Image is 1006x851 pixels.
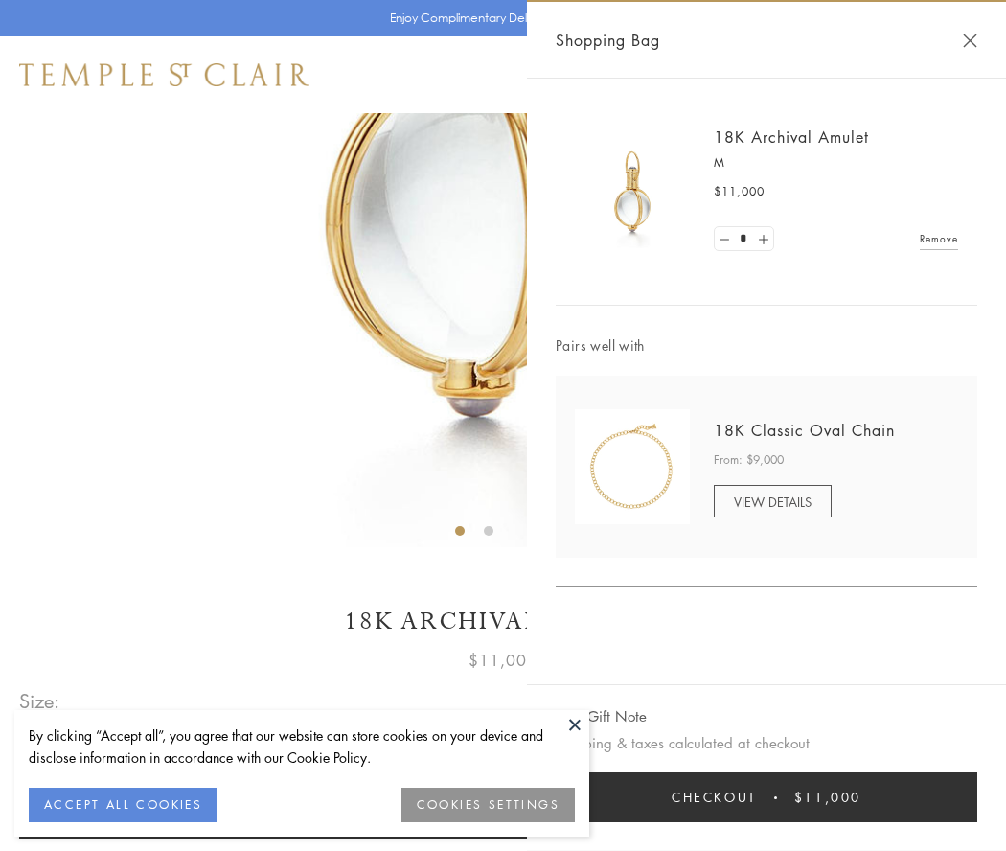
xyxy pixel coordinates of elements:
[19,685,61,717] span: Size:
[714,182,765,201] span: $11,000
[19,605,987,638] h1: 18K Archival Amulet
[29,724,575,769] div: By clicking “Accept all”, you agree that our website can store cookies on your device and disclos...
[734,493,812,511] span: VIEW DETAILS
[714,450,784,470] span: From: $9,000
[469,648,537,673] span: $11,000
[556,28,660,53] span: Shopping Bag
[401,788,575,822] button: COOKIES SETTINGS
[714,153,958,172] p: M
[963,34,977,48] button: Close Shopping Bag
[714,485,832,517] a: VIEW DETAILS
[715,227,734,251] a: Set quantity to 0
[714,126,869,148] a: 18K Archival Amulet
[753,227,772,251] a: Set quantity to 2
[556,772,977,822] button: Checkout $11,000
[794,787,861,808] span: $11,000
[556,334,977,356] span: Pairs well with
[672,787,757,808] span: Checkout
[29,788,217,822] button: ACCEPT ALL COOKIES
[575,134,690,249] img: 18K Archival Amulet
[390,9,607,28] p: Enjoy Complimentary Delivery & Returns
[714,420,895,441] a: 18K Classic Oval Chain
[19,63,309,86] img: Temple St. Clair
[920,228,958,249] a: Remove
[556,704,647,728] button: Add Gift Note
[556,731,977,755] p: Shipping & taxes calculated at checkout
[575,409,690,524] img: N88865-OV18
